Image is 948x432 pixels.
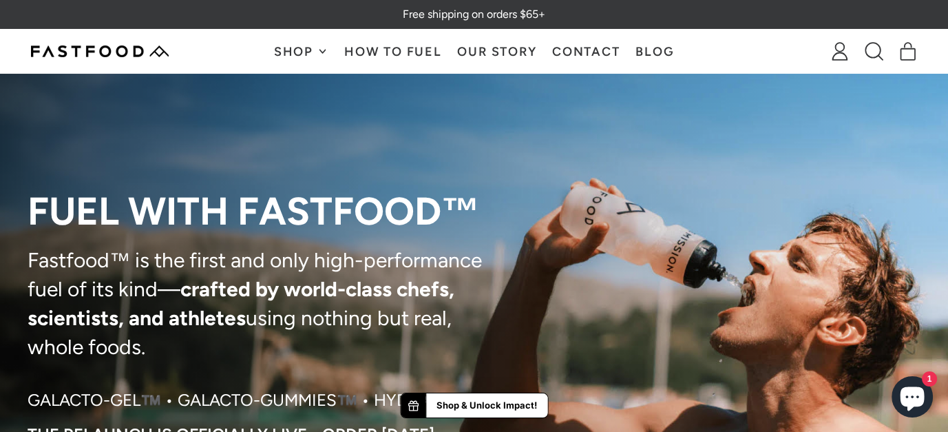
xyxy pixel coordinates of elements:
inbox-online-store-chat: Shopify online store chat [887,376,937,421]
button: Shop [266,30,336,73]
span: Shop [274,45,317,58]
p: Fuel with Fastfood™ [28,191,503,232]
strong: crafted by world-class chefs, scientists, and athletes [28,276,454,331]
a: How To Fuel [337,30,450,73]
a: Our Story [450,30,545,73]
a: Contact [545,30,628,73]
a: Blog [628,30,682,73]
p: Galacto-Gel™️ • Galacto-Gummies™️ • Hydrators [28,389,472,411]
img: Fastfood [31,45,169,57]
p: Fastfood™ is the first and only high-performance fuel of its kind— using nothing but real, whole ... [28,246,503,362]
